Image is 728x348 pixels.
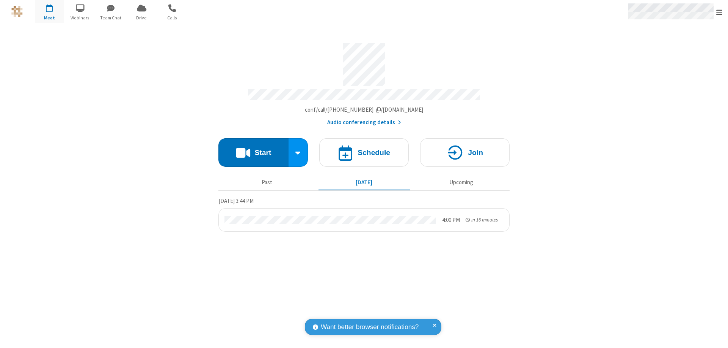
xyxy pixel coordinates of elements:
[35,14,64,21] span: Meet
[66,14,94,21] span: Webinars
[218,138,289,167] button: Start
[127,14,156,21] span: Drive
[221,175,313,190] button: Past
[254,149,271,156] h4: Start
[468,149,483,156] h4: Join
[305,106,424,113] span: Copy my meeting room link
[416,175,507,190] button: Upcoming
[305,106,424,114] button: Copy my meeting room linkCopy my meeting room link
[321,322,419,332] span: Want better browser notifications?
[420,138,510,167] button: Join
[11,6,23,17] img: QA Selenium DO NOT DELETE OR CHANGE
[218,197,254,204] span: [DATE] 3:44 PM
[442,216,460,225] div: 4:00 PM
[158,14,187,21] span: Calls
[97,14,125,21] span: Team Chat
[327,118,401,127] button: Audio conferencing details
[471,217,498,223] span: in 16 minutes
[358,149,390,156] h4: Schedule
[709,328,722,343] iframe: Chat
[319,138,409,167] button: Schedule
[318,175,410,190] button: [DATE]
[289,138,308,167] div: Start conference options
[218,196,510,232] section: Today's Meetings
[218,38,510,127] section: Account details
